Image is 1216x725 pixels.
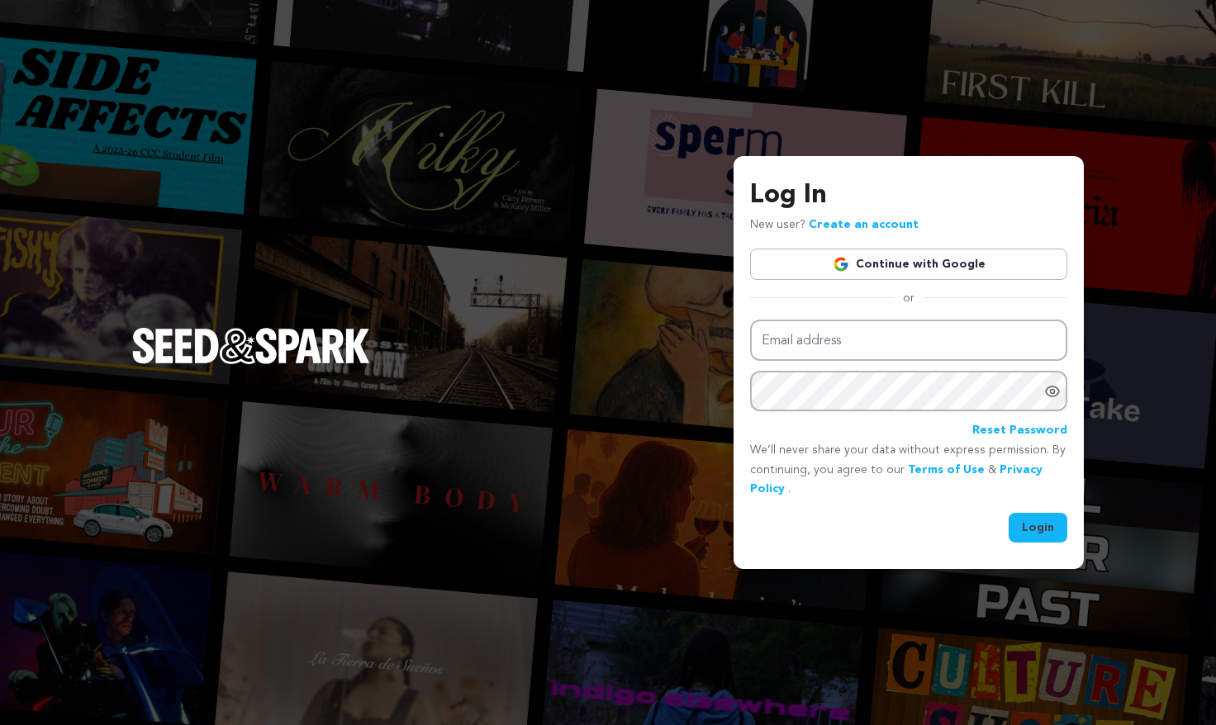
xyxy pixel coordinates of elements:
[809,219,919,230] a: Create an account
[750,176,1067,216] h3: Log In
[132,328,370,364] img: Seed&Spark Logo
[1009,513,1067,543] button: Login
[750,216,919,235] p: New user?
[1044,383,1061,400] a: Show password as plain text. Warning: this will display your password on the screen.
[833,256,849,272] img: Google logo
[908,464,985,476] a: Terms of Use
[893,290,924,306] span: or
[750,320,1067,362] input: Email address
[750,249,1067,280] a: Continue with Google
[972,421,1067,441] a: Reset Password
[750,441,1067,500] p: We’ll never share your data without express permission. By continuing, you agree to our & .
[132,328,370,397] a: Seed&Spark Homepage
